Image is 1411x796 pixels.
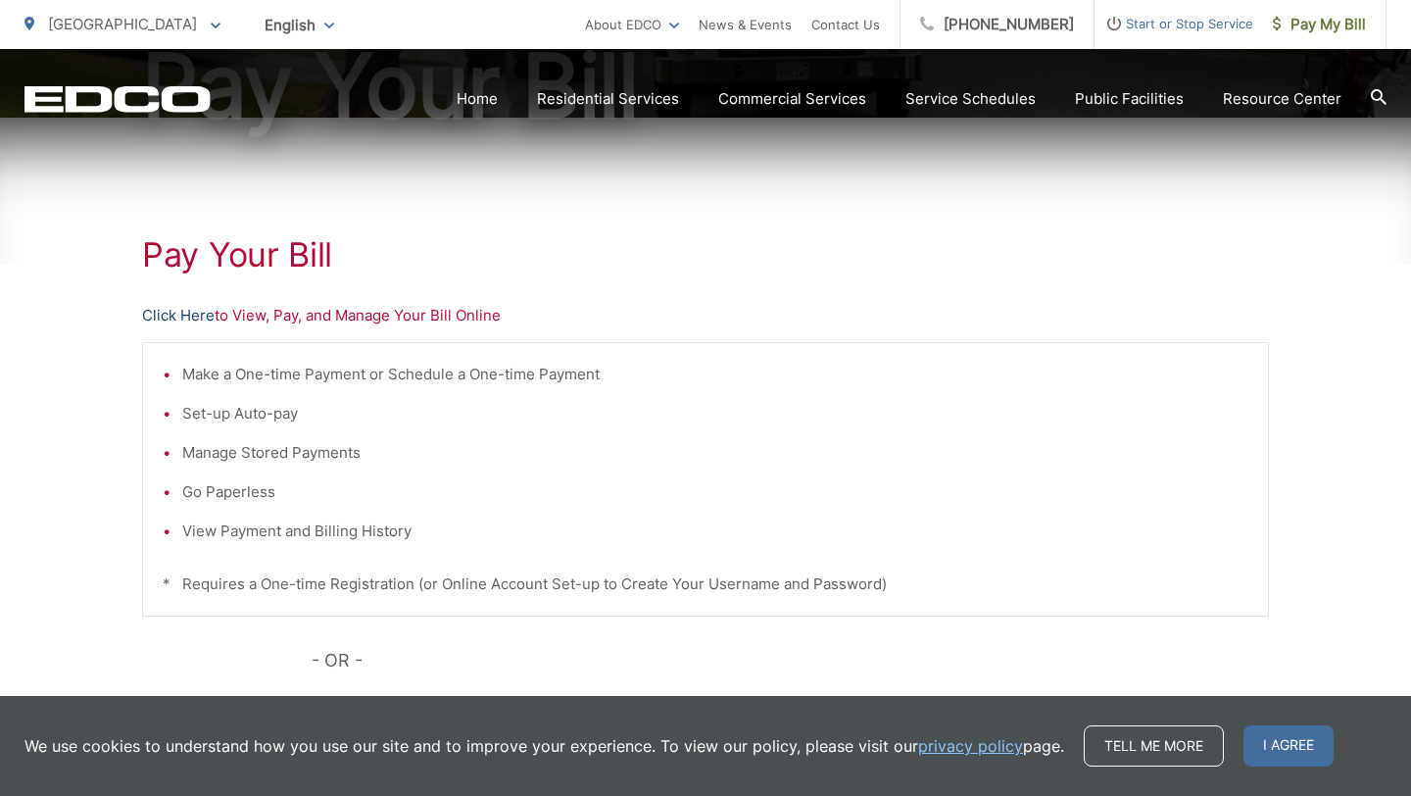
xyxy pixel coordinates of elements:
a: News & Events [699,13,792,36]
a: EDCD logo. Return to the homepage. [24,85,211,113]
a: Commercial Services [718,87,866,111]
li: View Payment and Billing History [182,520,1248,543]
span: Pay My Bill [1273,13,1366,36]
a: About EDCO [585,13,679,36]
p: * Requires a One-time Registration (or Online Account Set-up to Create Your Username and Password) [163,572,1248,596]
a: Click Here [142,304,215,327]
a: Residential Services [537,87,679,111]
li: Make a One-time Payment or Schedule a One-time Payment [182,363,1248,386]
span: English [250,8,349,42]
li: Go Paperless [182,480,1248,504]
p: to Make a One-time Payment Only Online [142,695,1269,719]
li: Manage Stored Payments [182,441,1248,465]
a: Service Schedules [905,87,1036,111]
a: Contact Us [811,13,880,36]
span: I agree [1243,725,1334,767]
a: Click Here [142,695,215,719]
a: Home [457,87,498,111]
p: - OR - [312,646,1270,675]
li: Set-up Auto-pay [182,402,1248,425]
p: to View, Pay, and Manage Your Bill Online [142,304,1269,327]
a: Public Facilities [1075,87,1184,111]
h1: Pay Your Bill [142,235,1269,274]
span: [GEOGRAPHIC_DATA] [48,15,197,33]
a: Resource Center [1223,87,1341,111]
a: privacy policy [918,734,1023,758]
p: We use cookies to understand how you use our site and to improve your experience. To view our pol... [24,734,1064,758]
a: Tell me more [1084,725,1224,767]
